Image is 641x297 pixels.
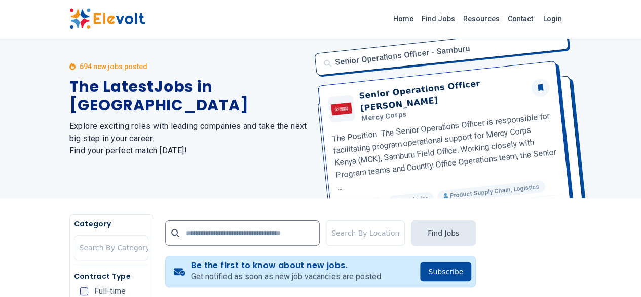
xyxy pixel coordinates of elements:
[74,219,148,229] h5: Category
[389,11,418,27] a: Home
[420,262,471,281] button: Subscribe
[418,11,459,27] a: Find Jobs
[94,287,126,295] span: Full-time
[80,287,88,295] input: Full-time
[191,260,382,271] h4: Be the first to know about new jobs.
[504,11,537,27] a: Contact
[69,8,145,29] img: Elevolt
[537,9,568,29] a: Login
[191,271,382,283] p: Get notified as soon as new job vacancies are posted.
[459,11,504,27] a: Resources
[411,220,476,246] button: Find Jobs
[80,61,147,72] p: 694 new jobs posted
[590,248,641,297] iframe: Chat Widget
[74,271,148,281] h5: Contract Type
[69,120,309,157] h2: Explore exciting roles with leading companies and take the next big step in your career. Find you...
[69,78,309,114] h1: The Latest Jobs in [GEOGRAPHIC_DATA]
